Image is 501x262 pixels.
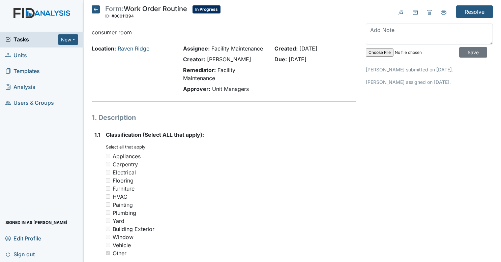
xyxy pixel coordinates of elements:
input: Appliances [106,154,110,158]
div: Carpentry [113,160,138,168]
strong: Created: [274,45,298,52]
input: Vehicle [106,243,110,247]
span: ID: [105,13,111,19]
div: Yard [113,217,124,225]
div: Other [113,249,126,257]
input: Painting [106,202,110,207]
strong: Location: [92,45,116,52]
div: HVAC [113,193,127,201]
div: Plumbing [113,209,136,217]
span: [DATE] [299,45,317,52]
span: Sign out [5,249,35,259]
span: Signed in as [PERSON_NAME] [5,217,67,228]
input: HVAC [106,194,110,199]
a: Raven Ridge [118,45,149,52]
strong: Remediator: [183,67,216,73]
div: Flooring [113,176,134,185]
input: Building Exterior [106,227,110,231]
span: Templates [5,66,40,76]
a: Tasks [5,35,58,43]
span: In Progress [193,5,220,13]
div: Appliances [113,152,141,160]
strong: Creator: [183,56,205,63]
p: [PERSON_NAME] assigned on [DATE]. [366,78,493,86]
input: Flooring [106,178,110,183]
div: Work Order Routine [105,5,187,20]
input: Plumbing [106,210,110,215]
input: Window [106,235,110,239]
div: Window [113,233,134,241]
span: Units [5,50,27,61]
span: Analysis [5,82,35,92]
span: Users & Groups [5,98,54,108]
input: Carpentry [106,162,110,166]
span: [PERSON_NAME] [207,56,251,63]
div: Building Exterior [113,225,154,233]
input: Yard [106,219,110,223]
strong: Due: [274,56,287,63]
strong: Assignee: [183,45,210,52]
h1: 1. Description [92,112,356,123]
p: [PERSON_NAME] submitted on [DATE]. [366,66,493,73]
div: Electrical [113,168,136,176]
div: Vehicle [113,241,131,249]
span: Edit Profile [5,233,41,243]
span: Classification (Select ALL that apply): [106,131,204,138]
input: Save [459,47,487,58]
div: Painting [113,201,133,209]
input: Resolve [456,5,493,18]
div: Furniture [113,185,135,193]
label: 1.1 [94,131,100,139]
span: #00011394 [112,13,134,19]
strong: Approver: [183,86,210,92]
span: [DATE] [289,56,306,63]
span: Form: [105,5,124,13]
button: New [58,34,78,45]
input: Other [106,251,110,255]
span: Unit Managers [212,86,249,92]
span: Facility Maintenance [211,45,263,52]
p: consumer room [92,28,356,36]
input: Furniture [106,186,110,191]
input: Electrical [106,170,110,174]
small: Select all that apply: [106,144,147,150]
